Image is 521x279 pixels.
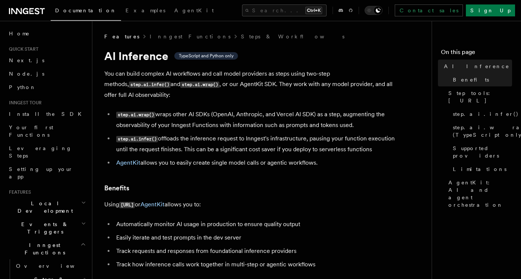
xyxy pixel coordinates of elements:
[114,133,402,155] li: offloads the inference request to Inngest's infrastructure, pausing your function execution until...
[6,162,88,183] a: Setting up your app
[242,4,327,16] button: Search...Ctrl+K
[450,162,512,176] a: Limitations
[104,183,129,193] a: Benefits
[241,33,344,40] a: Steps & Workflows
[6,241,80,256] span: Inngest Functions
[448,179,512,209] span: AgentKit: AI and agent orchestration
[6,197,88,218] button: Local Development
[51,2,121,21] a: Documentation
[441,48,512,60] h4: On this page
[16,263,93,269] span: Overview
[114,246,402,256] li: Track requests and responses from foundational inference providers
[6,54,88,67] a: Next.js
[6,67,88,80] a: Node.js
[126,7,165,13] span: Examples
[450,121,512,142] a: step.ai.wrap() (TypeScript only)
[9,145,72,159] span: Leveraging Steps
[445,176,512,212] a: AgentKit: AI and agent orchestration
[9,71,44,77] span: Node.js
[170,2,218,20] a: AgentKit
[9,57,44,63] span: Next.js
[305,7,322,14] kbd: Ctrl+K
[453,145,512,159] span: Supported providers
[129,82,171,88] code: step.ai.infer()
[9,30,30,37] span: Home
[444,63,509,70] span: AI Inference
[179,53,234,59] span: TypeScript and Python only
[9,84,36,90] span: Python
[450,107,512,121] a: step.ai.infer()
[466,4,515,16] a: Sign Up
[6,27,88,40] a: Home
[365,6,382,15] button: Toggle dark mode
[453,76,489,83] span: Benefits
[104,69,402,100] p: You can build complex AI workflows and call model providers as steps using two-step methods, and ...
[180,82,219,88] code: step.ai.wrap()
[453,165,506,173] span: Limitations
[6,107,88,121] a: Install the SDK
[114,232,402,243] li: Easily iterate and test prompts in the dev server
[6,200,81,215] span: Local Development
[448,89,512,104] span: Step tools: [URL]
[116,159,140,166] a: AgentKit
[6,80,88,94] a: Python
[450,142,512,162] a: Supported providers
[6,189,31,195] span: Features
[116,112,155,118] code: step.ai.wrap()
[6,238,88,259] button: Inngest Functions
[450,73,512,86] a: Benefits
[114,158,402,168] li: allows you to easily create single model calls or agentic workflows.
[453,110,519,118] span: step.ai.infer()
[119,202,135,208] code: [URL]
[116,136,158,142] code: step.ai.infer()
[395,4,463,16] a: Contact sales
[174,7,214,13] span: AgentKit
[140,201,165,208] a: AgentKit
[104,33,139,40] span: Features
[104,199,402,210] p: Using or allows you to:
[114,259,402,270] li: Track how inference calls work together in multi-step or agentic workflows
[9,111,86,117] span: Install the SDK
[9,166,73,180] span: Setting up your app
[114,219,402,229] li: Automatically monitor AI usage in production to ensure quality output
[13,259,88,273] a: Overview
[6,221,81,235] span: Events & Triggers
[6,142,88,162] a: Leveraging Steps
[114,109,402,130] li: wraps other AI SDKs (OpenAI, Anthropic, and Vercel AI SDK) as a step, augmenting the observabilit...
[150,33,231,40] a: Inngest Functions
[6,218,88,238] button: Events & Triggers
[9,124,53,138] span: Your first Functions
[6,100,42,106] span: Inngest tour
[104,49,402,63] h1: AI Inference
[121,2,170,20] a: Examples
[445,86,512,107] a: Step tools: [URL]
[6,121,88,142] a: Your first Functions
[55,7,117,13] span: Documentation
[441,60,512,73] a: AI Inference
[6,46,38,52] span: Quick start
